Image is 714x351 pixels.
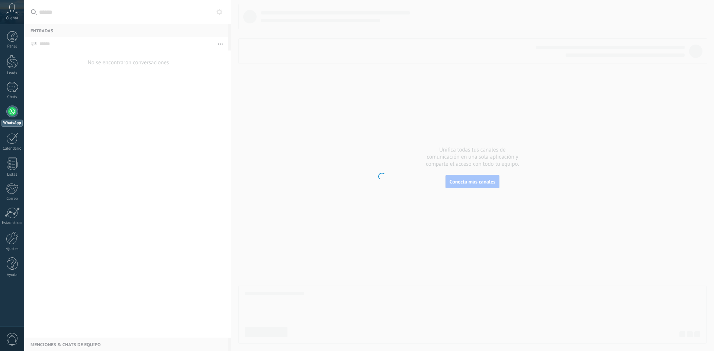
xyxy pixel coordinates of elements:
span: Cuenta [6,16,18,21]
div: Estadísticas [1,221,23,225]
div: Chats [1,95,23,100]
div: Ayuda [1,273,23,277]
div: Calendario [1,146,23,151]
div: Leads [1,71,23,76]
div: Ajustes [1,247,23,251]
div: Panel [1,44,23,49]
div: Correo [1,196,23,201]
div: Listas [1,172,23,177]
div: WhatsApp [1,120,23,127]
